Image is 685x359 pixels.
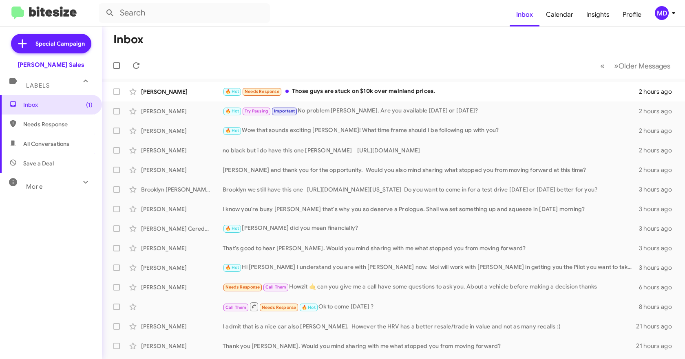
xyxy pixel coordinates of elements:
[141,264,223,272] div: [PERSON_NAME]
[26,82,50,89] span: Labels
[223,322,636,330] div: I admit that is a nice car also [PERSON_NAME]. However the HRV has a better resale/trade in value...
[225,128,239,133] span: 🔥 Hot
[639,244,678,252] div: 3 hours ago
[655,6,669,20] div: MD
[639,146,678,154] div: 2 hours ago
[639,88,678,96] div: 2 hours ago
[539,3,580,26] a: Calendar
[223,263,639,272] div: Hi [PERSON_NAME] I understand you are with [PERSON_NAME] now. Moi will work with [PERSON_NAME] in...
[262,305,296,310] span: Needs Response
[636,342,678,350] div: 21 hours ago
[141,225,223,233] div: [PERSON_NAME] Ceredon
[141,107,223,115] div: [PERSON_NAME]
[639,283,678,291] div: 6 hours ago
[86,101,93,109] span: (1)
[600,61,605,71] span: «
[639,264,678,272] div: 3 hours ago
[595,57,610,74] button: Previous
[639,205,678,213] div: 3 hours ago
[223,342,636,350] div: Thank you [PERSON_NAME]. Would you mind sharing with me what stopped you from moving forward?
[639,185,678,194] div: 3 hours ago
[223,224,639,233] div: [PERSON_NAME] did you mean financially?
[141,166,223,174] div: [PERSON_NAME]
[223,126,639,135] div: Wow that sounds exciting [PERSON_NAME]! What time frame should I be following up with you?
[225,226,239,231] span: 🔥 Hot
[580,3,616,26] a: Insights
[223,205,639,213] div: I know you're busy [PERSON_NAME] that's why you so deserve a Prologue. Shall we set something up ...
[223,302,639,312] div: Ok to come [DATE] ?
[648,6,676,20] button: MD
[510,3,539,26] a: Inbox
[619,62,670,70] span: Older Messages
[223,166,639,174] div: [PERSON_NAME] and thank you for the opportunity. Would you also mind sharing what stopped you fro...
[302,305,316,310] span: 🔥 Hot
[223,87,639,96] div: Those guys are stuck on $10k over mainland prices.
[639,127,678,135] div: 2 hours ago
[636,322,678,330] div: 21 hours ago
[225,89,239,94] span: 🔥 Hot
[26,183,43,190] span: More
[223,185,639,194] div: Brooklyn we still have this one [URL][DOMAIN_NAME][US_STATE] Do you want to come in for a test dr...
[639,166,678,174] div: 2 hours ago
[223,244,639,252] div: That's good to hear [PERSON_NAME]. Would you mind sharing with me what stopped you from moving fo...
[639,107,678,115] div: 2 hours ago
[141,244,223,252] div: [PERSON_NAME]
[99,3,270,23] input: Search
[223,282,639,292] div: Howzit 🤙 can you give me a call have some questions to ask you. About a vehicle before making a d...
[141,205,223,213] div: [PERSON_NAME]
[616,3,648,26] a: Profile
[609,57,675,74] button: Next
[141,342,223,350] div: [PERSON_NAME]
[141,322,223,330] div: [PERSON_NAME]
[274,108,295,114] span: Important
[23,101,93,109] span: Inbox
[225,284,260,290] span: Needs Response
[223,106,639,116] div: No problem [PERSON_NAME]. Are you available [DATE] or [DATE]?
[245,108,268,114] span: Try Pausing
[11,34,91,53] a: Special Campaign
[35,40,85,48] span: Special Campaign
[225,305,247,310] span: Call Them
[141,127,223,135] div: [PERSON_NAME]
[141,146,223,154] div: [PERSON_NAME]
[225,108,239,114] span: 🔥 Hot
[265,284,287,290] span: Call Them
[141,88,223,96] div: [PERSON_NAME]
[614,61,619,71] span: »
[245,89,279,94] span: Needs Response
[639,225,678,233] div: 3 hours ago
[225,265,239,270] span: 🔥 Hot
[23,120,93,128] span: Needs Response
[639,303,678,311] div: 8 hours ago
[596,57,675,74] nav: Page navigation example
[18,61,84,69] div: [PERSON_NAME] Sales
[23,159,54,167] span: Save a Deal
[141,185,223,194] div: Brooklyn [PERSON_NAME]
[23,140,69,148] span: All Conversations
[223,146,639,154] div: no black but i do have this one [PERSON_NAME] [URL][DOMAIN_NAME]
[141,283,223,291] div: [PERSON_NAME]
[113,33,144,46] h1: Inbox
